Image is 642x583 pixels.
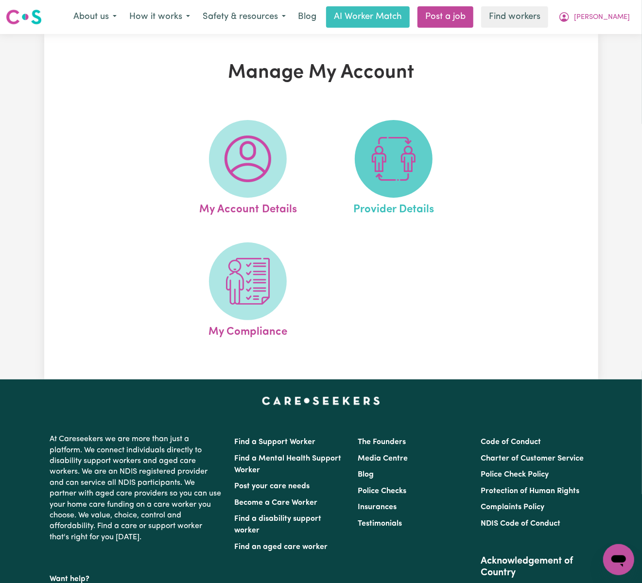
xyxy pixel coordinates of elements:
[199,198,297,218] span: My Account Details
[481,555,592,579] h2: Acknowledgement of Country
[142,61,500,85] h1: Manage My Account
[481,455,584,463] a: Charter of Customer Service
[481,6,548,28] a: Find workers
[358,455,408,463] a: Media Centre
[358,471,374,479] a: Blog
[358,487,406,495] a: Police Checks
[292,6,322,28] a: Blog
[358,503,397,511] a: Insurances
[552,7,636,27] button: My Account
[353,198,434,218] span: Provider Details
[262,397,380,405] a: Careseekers home page
[6,6,42,28] a: Careseekers logo
[481,503,544,511] a: Complaints Policy
[196,7,292,27] button: Safety & resources
[50,430,223,547] p: At Careseekers we are more than just a platform. We connect individuals directly to disability su...
[481,487,579,495] a: Protection of Human Rights
[417,6,473,28] a: Post a job
[235,515,322,534] a: Find a disability support worker
[481,438,541,446] a: Code of Conduct
[6,8,42,26] img: Careseekers logo
[358,520,402,528] a: Testimonials
[235,499,318,507] a: Become a Care Worker
[324,120,464,218] a: Provider Details
[235,482,310,490] a: Post your care needs
[123,7,196,27] button: How it works
[603,544,634,575] iframe: Button to launch messaging window
[235,543,328,551] a: Find an aged care worker
[208,320,287,341] span: My Compliance
[481,520,560,528] a: NDIS Code of Conduct
[235,455,342,474] a: Find a Mental Health Support Worker
[326,6,410,28] a: AI Worker Match
[358,438,406,446] a: The Founders
[178,120,318,218] a: My Account Details
[574,12,630,23] span: [PERSON_NAME]
[67,7,123,27] button: About us
[481,471,549,479] a: Police Check Policy
[235,438,316,446] a: Find a Support Worker
[178,242,318,341] a: My Compliance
